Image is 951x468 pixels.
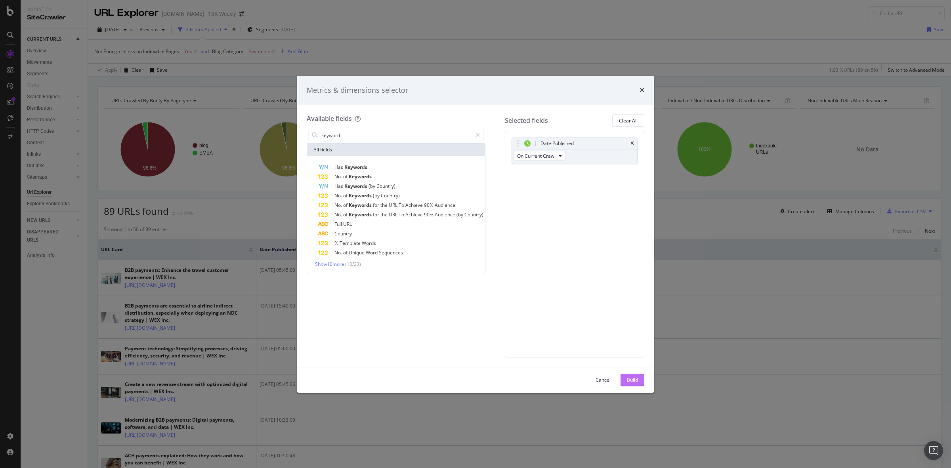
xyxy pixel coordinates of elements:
[366,249,379,256] span: Word
[345,261,361,267] span: ( 10 / 23 )
[340,240,362,246] span: Template
[334,230,352,237] span: Country
[369,183,376,189] span: (by
[589,374,617,386] button: Cancel
[321,129,472,141] input: Search by field name
[512,138,638,164] div: Date PublishedtimesOn Current Crawl
[334,183,344,189] span: Has
[334,173,343,180] span: No.
[389,211,399,218] span: URL
[517,153,556,159] span: On Current Crawl
[349,249,366,256] span: Unique
[343,211,349,218] span: of
[334,221,343,227] span: Full
[621,374,644,386] button: Build
[373,192,381,199] span: (by
[349,202,373,208] span: Keywords
[349,192,373,199] span: Keywords
[505,116,548,125] div: Selected fields
[315,261,344,267] span: Show 10 more
[344,183,369,189] span: Keywords
[343,192,349,199] span: of
[424,202,435,208] span: 90%
[334,211,343,218] span: No.
[381,192,400,199] span: Country)
[424,211,435,218] span: 90%
[399,211,405,218] span: To
[334,164,344,170] span: Has
[307,85,408,96] div: Metrics & dimensions selector
[380,211,389,218] span: the
[344,164,367,170] span: Keywords
[376,183,395,189] span: Country)
[435,211,456,218] span: Audience
[334,249,343,256] span: No.
[334,202,343,208] span: No.
[362,240,376,246] span: Words
[627,376,638,383] div: Build
[435,202,455,208] span: Audience
[343,249,349,256] span: of
[514,151,565,160] button: On Current Crawl
[456,211,464,218] span: (by
[307,143,485,156] div: All fields
[640,85,644,96] div: times
[379,249,403,256] span: Sequences
[380,202,389,208] span: the
[389,202,399,208] span: URL
[349,211,373,218] span: Keywords
[612,114,644,127] button: Clear All
[405,202,424,208] span: Achieve
[343,173,349,180] span: of
[619,117,638,124] div: Clear All
[297,76,654,393] div: modal
[596,376,611,383] div: Cancel
[405,211,424,218] span: Achieve
[343,221,352,227] span: URL
[540,139,574,147] div: Date Published
[464,211,483,218] span: Country)
[307,114,352,123] div: Available fields
[349,173,372,180] span: Keywords
[630,141,634,146] div: times
[373,202,380,208] span: for
[334,240,340,246] span: %
[399,202,405,208] span: To
[334,192,343,199] span: No.
[924,441,943,460] div: Open Intercom Messenger
[373,211,380,218] span: for
[343,202,349,208] span: of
